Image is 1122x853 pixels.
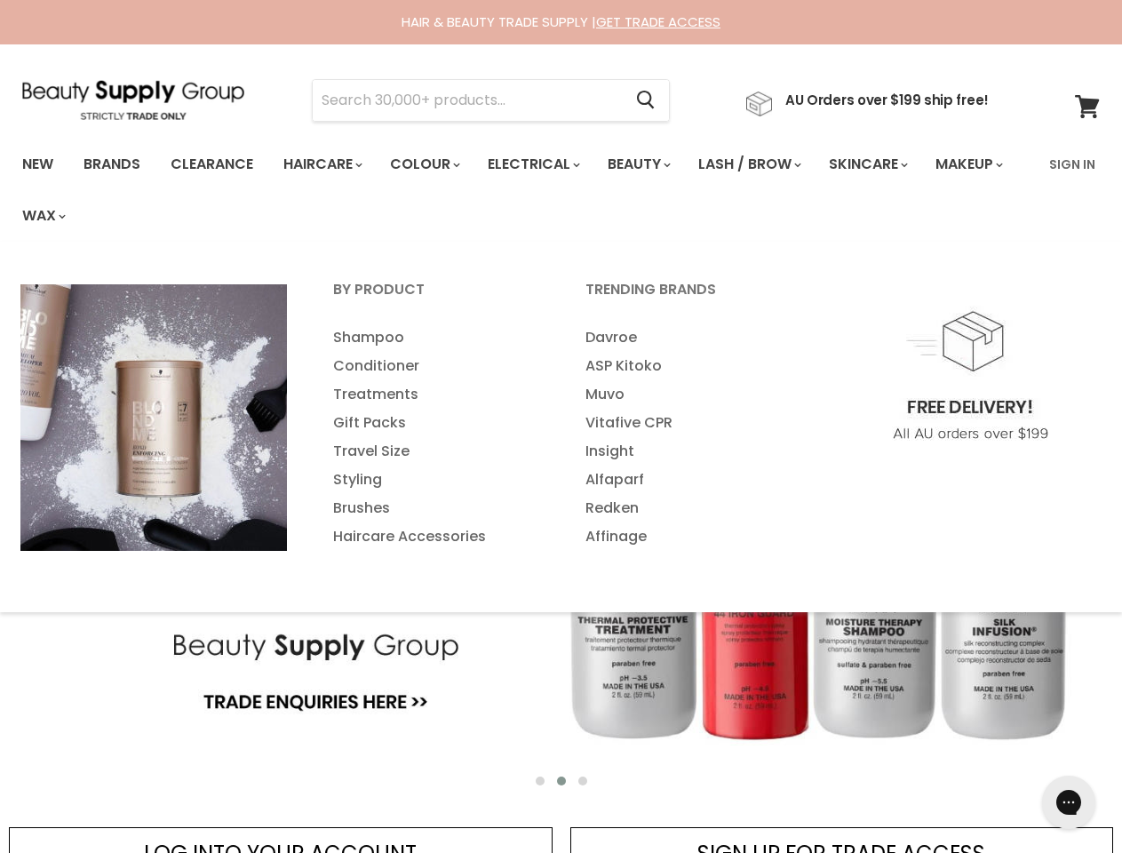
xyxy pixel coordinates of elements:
a: Trending Brands [563,275,812,320]
iframe: Gorgias live chat messenger [1033,769,1104,835]
a: Shampoo [311,323,560,352]
a: Makeup [922,146,1014,183]
a: Alfaparf [563,466,812,494]
a: Muvo [563,380,812,409]
a: Lash / Brow [685,146,812,183]
a: Styling [311,466,560,494]
a: Davroe [563,323,812,352]
form: Product [312,79,670,122]
a: New [9,146,67,183]
a: Haircare Accessories [311,522,560,551]
a: Skincare [816,146,919,183]
button: Search [622,80,669,121]
a: Redken [563,494,812,522]
a: Clearance [157,146,267,183]
a: Wax [9,197,76,235]
a: GET TRADE ACCESS [596,12,720,31]
a: Haircare [270,146,373,183]
a: Conditioner [311,352,560,380]
a: Travel Size [311,437,560,466]
a: Treatments [311,380,560,409]
a: Vitafive CPR [563,409,812,437]
ul: Main menu [9,139,1038,242]
a: Electrical [474,146,591,183]
ul: Main menu [563,323,812,551]
a: Brands [70,146,154,183]
a: Insight [563,437,812,466]
a: Brushes [311,494,560,522]
a: By Product [311,275,560,320]
a: Gift Packs [311,409,560,437]
input: Search [313,80,622,121]
a: Affinage [563,522,812,551]
a: Beauty [594,146,681,183]
a: Colour [377,146,471,183]
a: Sign In [1038,146,1106,183]
a: ASP Kitoko [563,352,812,380]
ul: Main menu [311,323,560,551]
